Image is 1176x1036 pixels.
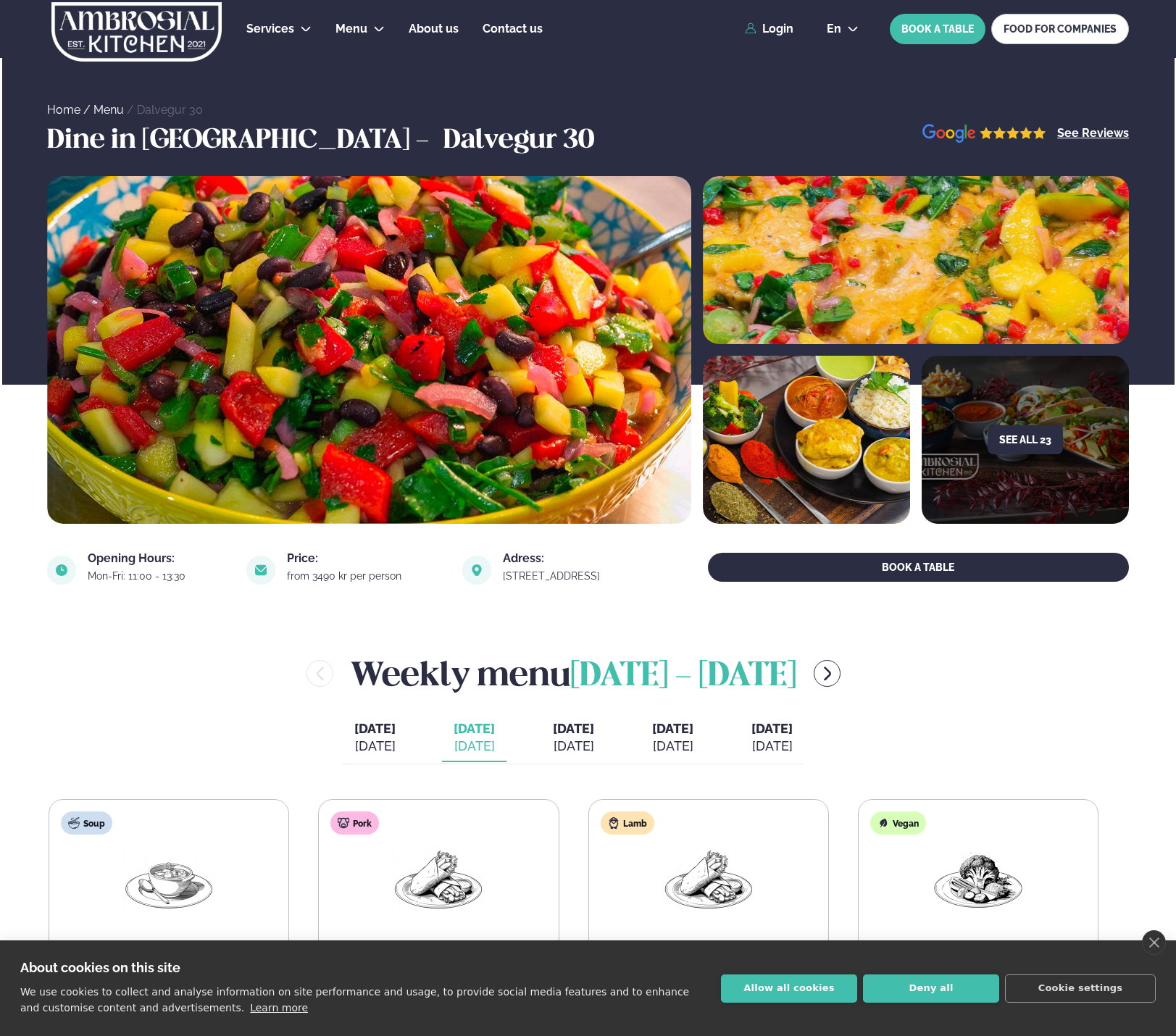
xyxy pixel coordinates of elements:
div: [DATE] [454,738,495,755]
span: Services [246,22,294,35]
img: Soup.png [122,846,215,914]
div: [DATE] [553,738,594,755]
img: Wraps.png [392,846,485,914]
span: [DATE] [454,720,495,738]
button: BOOK A TABLE [708,553,1129,582]
h3: Dine in [GEOGRAPHIC_DATA] - [47,124,436,159]
div: Opening Hours: [88,553,229,564]
button: [DATE] [DATE] [442,714,506,762]
a: Learn more [250,1002,308,1014]
span: Menu [335,22,367,35]
div: Mon-Fri: 11:00 - 13:30 [88,570,229,582]
img: image alt [246,556,275,585]
img: pork.svg [338,817,349,829]
a: link [503,567,643,585]
div: Price: [287,553,445,564]
span: / [83,103,93,117]
button: menu-btn-left [306,660,333,687]
button: [DATE] [DATE] [740,714,804,762]
button: menu-btn-right [814,660,841,687]
a: Home [47,103,80,117]
span: [DATE] [751,721,793,736]
img: Vegan.svg [877,817,889,829]
img: image alt [47,176,691,524]
button: See all 23 [988,425,1063,454]
img: logo [50,2,223,62]
button: Deny all [863,974,999,1003]
a: Contact us [483,20,543,38]
button: [DATE] [DATE] [541,714,606,762]
img: image alt [47,556,76,585]
strong: About cookies on this site [20,960,180,975]
button: en [815,23,870,35]
a: Services [246,20,294,38]
img: Vegan.png [932,846,1025,914]
button: Cookie settings [1005,974,1156,1003]
img: image alt [703,176,1129,344]
h3: Dalvegur 30 [443,124,594,159]
a: Menu [93,103,124,117]
a: FOOD FOR COMPANIES [991,14,1129,44]
h2: Weekly menu [351,650,796,697]
img: image alt [703,356,910,524]
a: Login [745,22,793,35]
div: [DATE] [652,738,693,755]
a: close [1142,930,1166,955]
a: About us [409,20,459,38]
button: [DATE] [DATE] [343,714,407,762]
img: Lamb.svg [608,817,620,829]
div: Vegan [870,811,926,835]
a: Menu [335,20,367,38]
span: / [127,103,137,117]
p: We use cookies to collect and analyse information on site performance and usage, to provide socia... [20,986,689,1014]
div: [DATE] [751,738,793,755]
span: [DATE] [354,721,396,736]
span: About us [409,22,459,35]
div: Soup [61,811,112,835]
a: See Reviews [1057,128,1129,139]
div: from 3490 kr per person [287,570,445,582]
button: BOOK A TABLE [890,14,985,44]
img: Wraps.png [662,846,755,914]
img: soup.svg [68,817,80,829]
span: [DATE] - [DATE] [570,661,796,693]
span: [DATE] [553,721,594,736]
button: Allow all cookies [721,974,857,1003]
a: Dalvegur 30 [137,103,203,117]
span: Contact us [483,22,543,35]
button: [DATE] [DATE] [641,714,705,762]
div: Adress: [503,553,643,564]
img: image alt [462,556,491,585]
div: Lamb [601,811,654,835]
span: [DATE] [652,721,693,736]
span: en [827,23,841,35]
div: [DATE] [354,738,396,755]
div: Pork [330,811,379,835]
img: image alt [922,124,1046,143]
